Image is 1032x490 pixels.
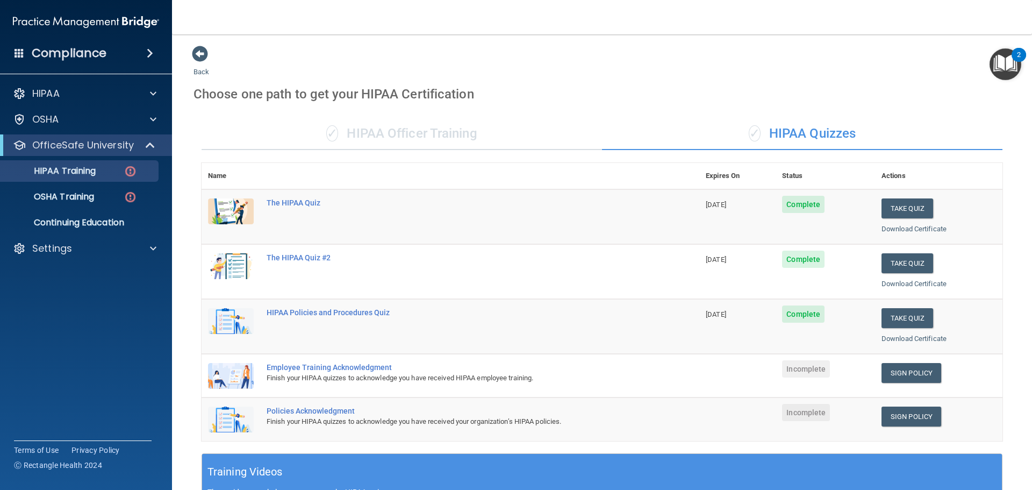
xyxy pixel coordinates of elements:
div: Policies Acknowledgment [267,407,646,415]
span: Complete [782,306,825,323]
a: Download Certificate [881,335,947,343]
img: PMB logo [13,11,159,33]
a: Terms of Use [14,445,59,456]
a: OSHA [13,113,156,126]
th: Actions [875,163,1002,189]
div: Choose one path to get your HIPAA Certification [193,79,1010,110]
p: HIPAA [32,87,60,100]
a: Download Certificate [881,280,947,288]
a: HIPAA [13,87,156,100]
div: Finish your HIPAA quizzes to acknowledge you have received your organization’s HIPAA policies. [267,415,646,428]
span: Complete [782,251,825,268]
a: Sign Policy [881,407,941,427]
div: HIPAA Policies and Procedures Quiz [267,308,646,317]
a: Settings [13,242,156,255]
a: Privacy Policy [71,445,120,456]
button: Take Quiz [881,198,933,218]
span: ✓ [326,125,338,141]
div: Employee Training Acknowledgment [267,363,646,372]
div: The HIPAA Quiz #2 [267,253,646,262]
img: danger-circle.6113f641.png [124,165,137,178]
button: Open Resource Center, 2 new notifications [990,48,1021,80]
span: ✓ [749,125,761,141]
span: [DATE] [706,310,726,318]
p: OfficeSafe University [32,139,134,152]
div: 2 [1017,55,1021,69]
span: Ⓒ Rectangle Health 2024 [14,460,102,471]
a: OfficeSafe University [13,139,156,152]
button: Take Quiz [881,253,933,273]
p: OSHA [32,113,59,126]
th: Expires On [699,163,776,189]
button: Take Quiz [881,308,933,328]
h5: Training Videos [207,463,283,481]
a: Sign Policy [881,363,941,383]
span: [DATE] [706,255,726,264]
p: Continuing Education [7,217,154,228]
div: The HIPAA Quiz [267,198,646,207]
th: Status [776,163,875,189]
span: Complete [782,196,825,213]
img: danger-circle.6113f641.png [124,190,137,204]
span: [DATE] [706,201,726,209]
div: HIPAA Quizzes [602,118,1002,150]
p: OSHA Training [7,191,94,202]
a: Download Certificate [881,225,947,233]
th: Name [202,163,260,189]
h4: Compliance [32,46,106,61]
p: Settings [32,242,72,255]
div: HIPAA Officer Training [202,118,602,150]
div: Finish your HIPAA quizzes to acknowledge you have received HIPAA employee training. [267,372,646,385]
span: Incomplete [782,360,830,378]
span: Incomplete [782,404,830,421]
p: HIPAA Training [7,166,96,176]
a: Back [193,55,209,76]
iframe: Drift Widget Chat Controller [978,416,1019,457]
